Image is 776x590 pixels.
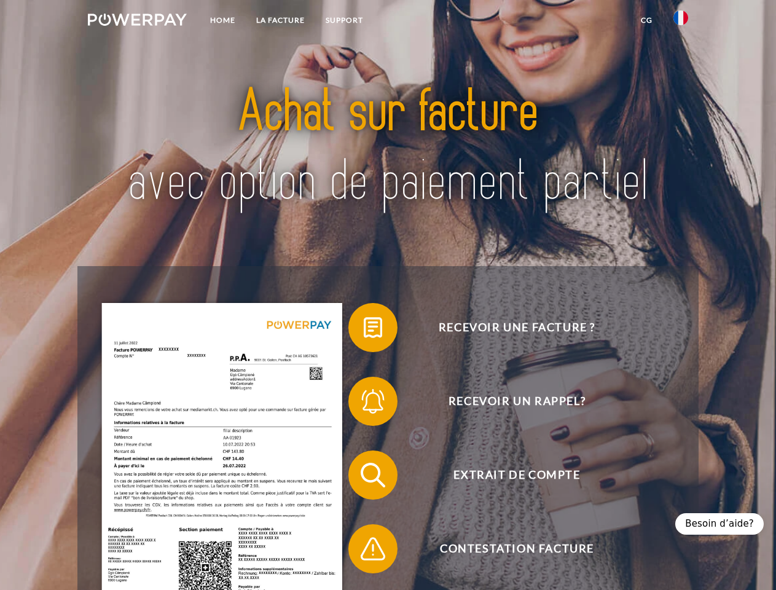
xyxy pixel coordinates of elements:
a: CG [630,9,663,31]
div: Besoin d’aide? [675,513,764,535]
button: Contestation Facture [348,524,668,573]
img: qb_search.svg [358,460,388,490]
button: Recevoir une facture ? [348,303,668,352]
img: qb_bell.svg [358,386,388,417]
span: Recevoir une facture ? [366,303,667,352]
span: Extrait de compte [366,450,667,500]
img: qb_warning.svg [358,533,388,564]
a: Home [200,9,246,31]
a: LA FACTURE [246,9,315,31]
img: qb_bill.svg [358,312,388,343]
a: Support [315,9,374,31]
span: Contestation Facture [366,524,667,573]
img: logo-powerpay-white.svg [88,14,187,26]
img: title-powerpay_fr.svg [117,59,659,235]
span: Recevoir un rappel? [366,377,667,426]
img: fr [673,10,688,25]
button: Recevoir un rappel? [348,377,668,426]
button: Extrait de compte [348,450,668,500]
